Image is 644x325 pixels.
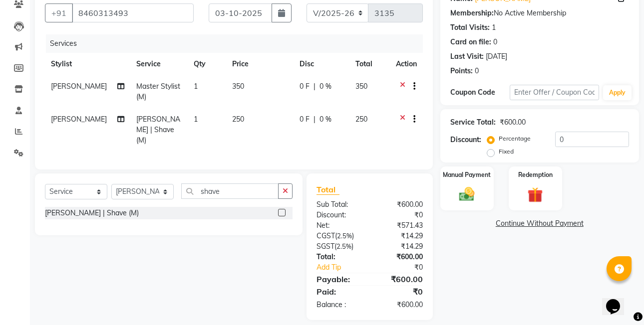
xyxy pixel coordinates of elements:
[320,114,331,125] span: 0 %
[294,53,349,75] th: Disc
[450,22,490,33] div: Total Visits:
[45,3,73,22] button: +91
[309,199,369,210] div: Sub Total:
[309,241,369,252] div: ( )
[45,208,139,218] div: [PERSON_NAME] | Shave (M)
[443,170,491,179] label: Manual Payment
[369,199,430,210] div: ₹600.00
[51,82,107,91] span: [PERSON_NAME]
[493,37,497,47] div: 0
[309,300,369,310] div: Balance :
[442,218,637,229] a: Continue Without Payment
[523,185,548,204] img: _gift.svg
[309,231,369,241] div: ( )
[51,115,107,124] span: [PERSON_NAME]
[300,114,310,125] span: 0 F
[45,53,130,75] th: Stylist
[232,115,244,124] span: 250
[369,220,430,231] div: ₹571.43
[475,66,479,76] div: 0
[317,242,334,251] span: SGST
[499,147,514,156] label: Fixed
[309,262,379,273] a: Add Tip
[450,87,510,98] div: Coupon Code
[518,170,553,179] label: Redemption
[337,232,352,240] span: 2.5%
[369,241,430,252] div: ₹14.29
[355,115,367,124] span: 250
[232,82,244,91] span: 350
[500,117,526,128] div: ₹600.00
[486,51,507,62] div: [DATE]
[317,184,339,195] span: Total
[194,82,198,91] span: 1
[309,273,369,285] div: Payable:
[499,134,531,143] label: Percentage
[450,135,481,145] div: Discount:
[369,252,430,262] div: ₹600.00
[314,81,316,92] span: |
[309,220,369,231] div: Net:
[188,53,226,75] th: Qty
[336,242,351,250] span: 2.5%
[320,81,331,92] span: 0 %
[317,231,335,240] span: CGST
[226,53,294,75] th: Price
[450,117,496,128] div: Service Total:
[136,115,180,145] span: [PERSON_NAME] | Shave (M)
[450,8,629,18] div: No Active Membership
[450,66,473,76] div: Points:
[355,82,367,91] span: 350
[309,252,369,262] div: Total:
[309,210,369,220] div: Discount:
[602,285,634,315] iframe: chat widget
[492,22,496,33] div: 1
[46,34,430,53] div: Services
[454,185,479,203] img: _cash.svg
[181,183,279,199] input: Search or Scan
[380,262,430,273] div: ₹0
[450,51,484,62] div: Last Visit:
[510,85,599,100] input: Enter Offer / Coupon Code
[390,53,423,75] th: Action
[450,8,494,18] div: Membership:
[300,81,310,92] span: 0 F
[72,3,194,22] input: Search by Name/Mobile/Email/Code
[136,82,180,101] span: Master Stylist (M)
[314,114,316,125] span: |
[369,231,430,241] div: ₹14.29
[309,286,369,298] div: Paid:
[130,53,188,75] th: Service
[369,286,430,298] div: ₹0
[349,53,390,75] th: Total
[194,115,198,124] span: 1
[603,85,632,100] button: Apply
[369,300,430,310] div: ₹600.00
[369,273,430,285] div: ₹600.00
[450,37,491,47] div: Card on file:
[369,210,430,220] div: ₹0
